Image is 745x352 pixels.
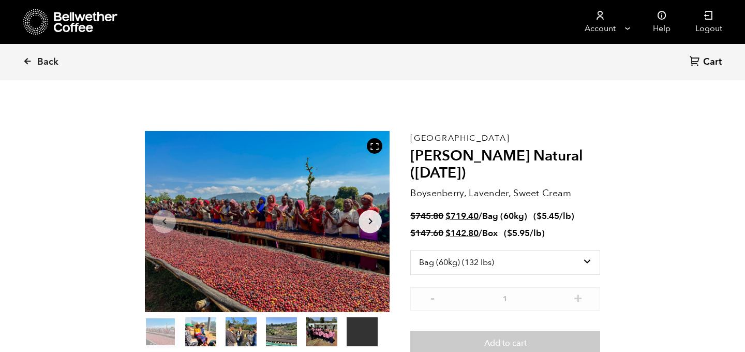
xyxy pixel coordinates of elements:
span: / [479,210,482,222]
a: Cart [690,55,724,69]
span: ( ) [533,210,574,222]
span: $ [507,227,512,239]
bdi: 147.60 [410,227,443,239]
span: / [479,227,482,239]
span: $ [445,210,451,222]
span: /lb [530,227,542,239]
span: Back [37,56,58,68]
p: Boysenberry, Lavender, Sweet Cream [410,186,600,200]
span: /lb [559,210,571,222]
span: Bag (60kg) [482,210,527,222]
button: - [426,292,439,303]
bdi: 719.40 [445,210,479,222]
span: ( ) [504,227,545,239]
span: Cart [703,56,722,68]
span: $ [410,210,415,222]
video: Your browser does not support the video tag. [347,317,378,346]
span: Box [482,227,498,239]
span: $ [537,210,542,222]
span: $ [445,227,451,239]
button: + [572,292,585,303]
bdi: 5.95 [507,227,530,239]
h2: [PERSON_NAME] Natural ([DATE]) [410,148,600,182]
bdi: 745.80 [410,210,443,222]
bdi: 142.80 [445,227,479,239]
span: $ [410,227,415,239]
bdi: 5.45 [537,210,559,222]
